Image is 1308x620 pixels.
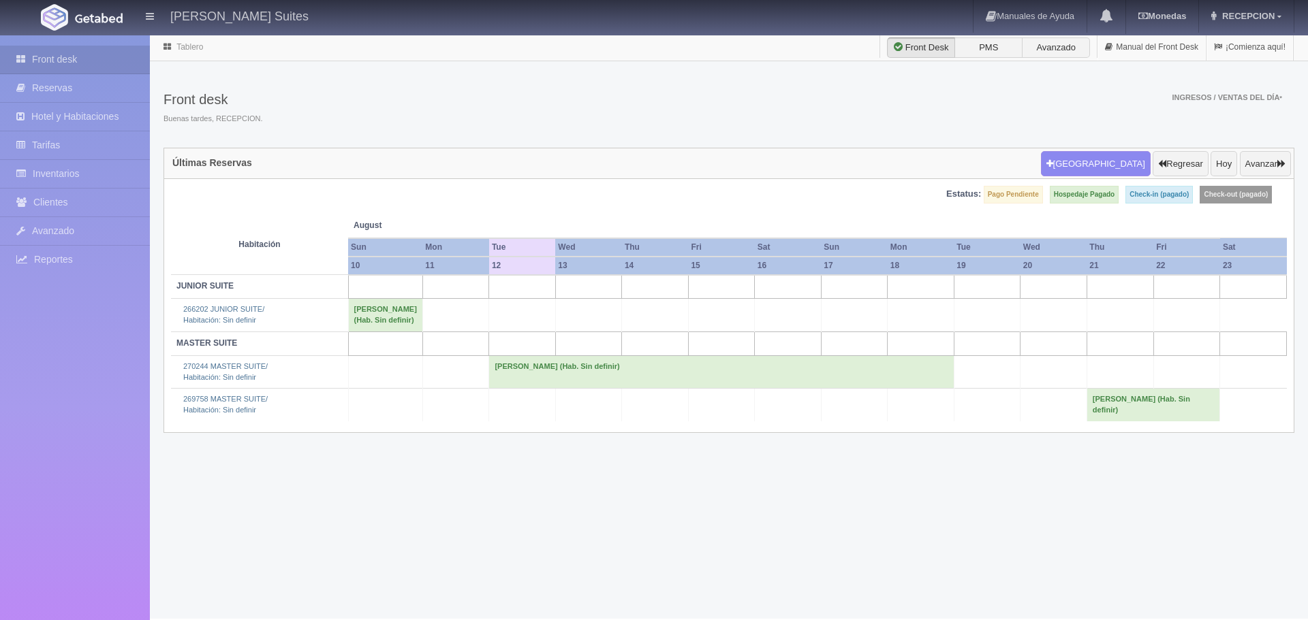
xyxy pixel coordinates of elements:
[1220,257,1287,275] th: 23
[821,238,888,257] th: Sun
[1153,151,1208,177] button: Regresar
[1125,186,1193,203] label: Check-in (pagado)
[1087,389,1220,421] td: [PERSON_NAME] (Hab. Sin definir)
[888,257,954,275] th: 18
[622,238,689,257] th: Thu
[422,257,489,275] th: 11
[183,305,264,324] a: 266202 JUNIOR SUITE/Habitación: Sin definir
[176,42,203,52] a: Tablero
[170,7,309,24] h4: [PERSON_NAME] Suites
[489,238,555,257] th: Tue
[622,257,689,275] th: 14
[888,238,954,257] th: Mon
[1050,186,1119,203] label: Hospedaje Pagado
[489,355,954,388] td: [PERSON_NAME] (Hab. Sin definir)
[1172,93,1282,101] span: Ingresos / Ventas del día
[422,238,489,257] th: Mon
[755,257,821,275] th: 16
[238,240,280,249] strong: Habitación
[1153,238,1220,257] th: Fri
[1200,186,1272,203] label: Check-out (pagado)
[489,257,555,275] th: 12
[348,257,422,275] th: 10
[348,238,422,257] th: Sun
[1021,238,1087,257] th: Wed
[954,257,1020,275] th: 19
[688,238,754,257] th: Fri
[555,257,622,275] th: 13
[1219,11,1275,21] span: RECEPCION
[163,92,263,107] h3: Front desk
[1022,37,1090,58] label: Avanzado
[688,257,754,275] th: 15
[75,13,123,23] img: Getabed
[755,238,821,257] th: Sat
[1097,34,1206,61] a: Manual del Front Desk
[183,362,268,381] a: 270244 MASTER SUITE/Habitación: Sin definir
[821,257,888,275] th: 17
[183,395,268,414] a: 269758 MASTER SUITE/Habitación: Sin definir
[954,238,1020,257] th: Tue
[1021,257,1087,275] th: 20
[163,114,263,125] span: Buenas tardes, RECEPCION.
[176,338,237,348] b: MASTER SUITE
[354,220,484,231] span: August
[41,4,68,31] img: Getabed
[1087,238,1153,257] th: Thu
[555,238,622,257] th: Wed
[946,188,981,201] label: Estatus:
[172,158,252,168] h4: Últimas Reservas
[1206,34,1293,61] a: ¡Comienza aquí!
[1220,238,1287,257] th: Sat
[348,299,422,331] td: [PERSON_NAME] (Hab. Sin definir)
[954,37,1023,58] label: PMS
[1211,151,1237,177] button: Hoy
[1087,257,1153,275] th: 21
[1138,11,1186,21] b: Monedas
[176,281,234,291] b: JUNIOR SUITE
[1240,151,1291,177] button: Avanzar
[984,186,1043,203] label: Pago Pendiente
[1153,257,1220,275] th: 22
[887,37,955,58] label: Front Desk
[1041,151,1151,177] button: [GEOGRAPHIC_DATA]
